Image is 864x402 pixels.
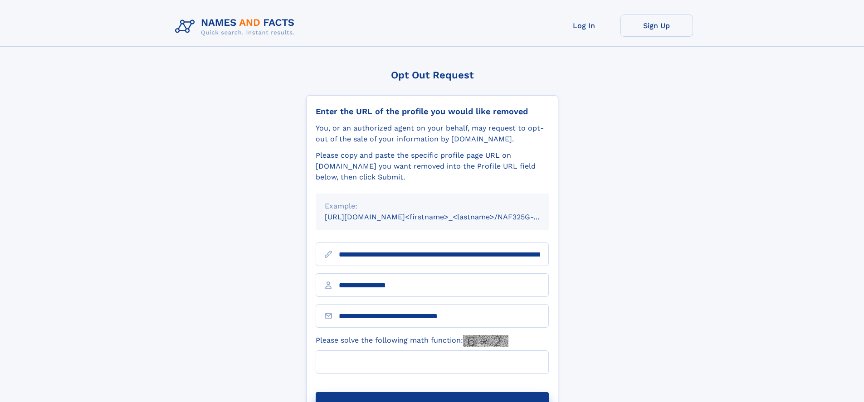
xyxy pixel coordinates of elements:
[325,201,540,212] div: Example:
[325,213,566,221] small: [URL][DOMAIN_NAME]<firstname>_<lastname>/NAF325G-xxxxxxxx
[171,15,302,39] img: Logo Names and Facts
[620,15,693,37] a: Sign Up
[316,123,549,145] div: You, or an authorized agent on your behalf, may request to opt-out of the sale of your informatio...
[316,335,508,347] label: Please solve the following math function:
[316,107,549,116] div: Enter the URL of the profile you would like removed
[306,69,558,81] div: Opt Out Request
[548,15,620,37] a: Log In
[316,150,549,183] div: Please copy and paste the specific profile page URL on [DOMAIN_NAME] you want removed into the Pr...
